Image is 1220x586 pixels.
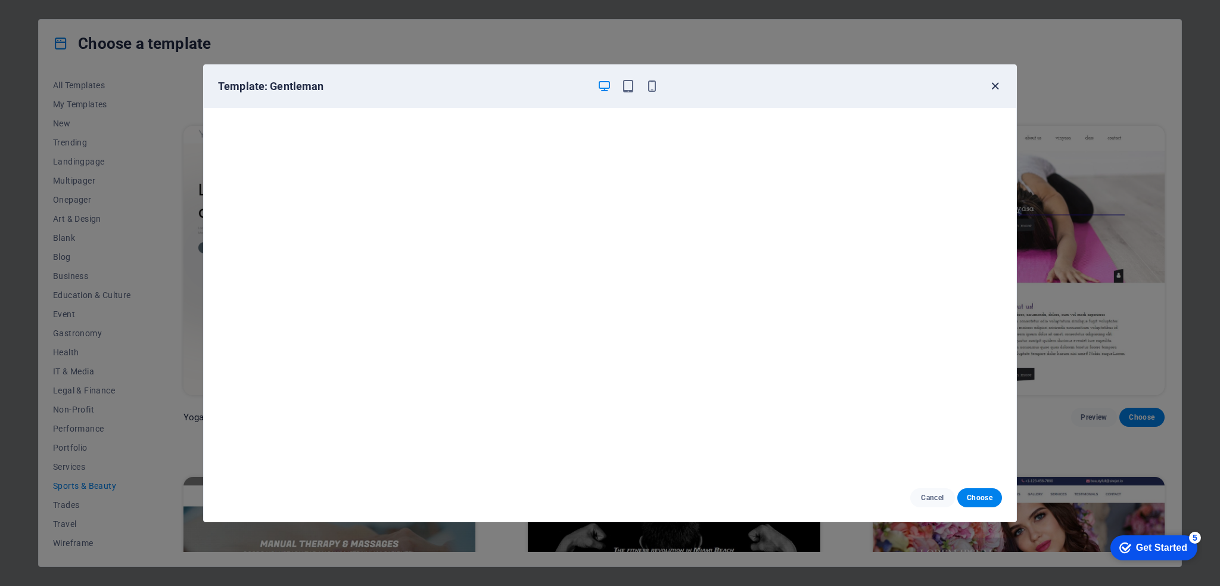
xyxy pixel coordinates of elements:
button: Choose [957,488,1002,507]
h6: Template: Gentleman [218,79,587,94]
span: Cancel [920,493,945,503]
div: Get Started 5 items remaining, 0% complete [10,6,97,31]
button: Cancel [910,488,955,507]
div: Get Started [35,13,86,24]
span: Choose [967,493,992,503]
div: 5 [88,2,100,14]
